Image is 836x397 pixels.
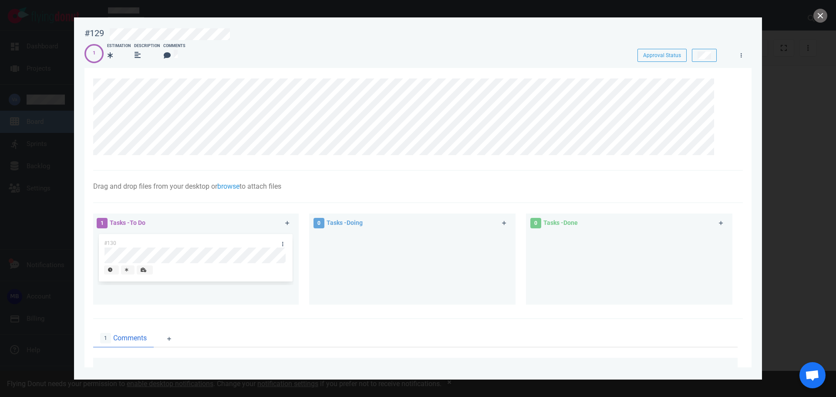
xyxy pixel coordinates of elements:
div: #129 [84,28,104,39]
span: Tasks - To Do [110,219,145,226]
span: 1 [100,333,111,343]
div: Estimation [107,43,131,49]
span: 0 [313,218,324,228]
span: Tasks - Done [543,219,578,226]
span: Drag and drop files from your desktop or [93,182,217,190]
button: close [813,9,827,23]
span: Comments [113,333,147,343]
div: Description [134,43,160,49]
div: 1 [93,50,95,57]
span: Tasks - Doing [327,219,363,226]
a: browse [217,182,239,190]
span: 0 [530,218,541,228]
div: Comments [163,43,185,49]
span: 1 [97,218,108,228]
span: to attach files [239,182,281,190]
a: Open de chat [799,362,826,388]
span: #130 [104,240,116,246]
button: Approval Status [637,49,687,62]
